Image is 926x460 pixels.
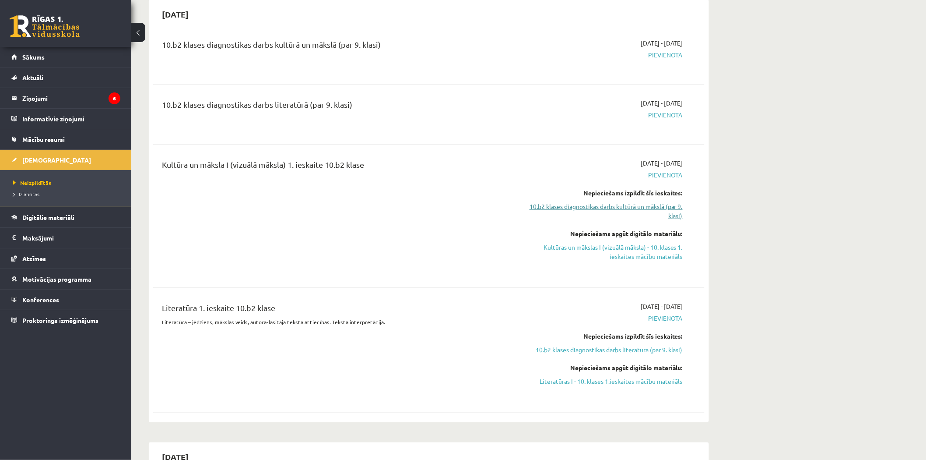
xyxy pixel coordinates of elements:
span: Konferences [22,296,59,304]
span: [DATE] - [DATE] [641,159,683,168]
span: Pievienota [518,50,683,60]
div: Nepieciešams apgūt digitālo materiālu: [518,363,683,372]
div: 10.b2 klases diagnostikas darbs kultūrā un mākslā (par 9. klasi) [162,39,505,55]
a: Proktoringa izmēģinājums [11,310,120,330]
a: Neizpildītās [13,179,123,187]
a: Sākums [11,47,120,67]
span: Proktoringa izmēģinājums [22,316,98,324]
span: Aktuāli [22,74,43,81]
span: Neizpildītās [13,179,51,186]
div: Nepieciešams izpildīt šīs ieskaites: [518,332,683,341]
legend: Maksājumi [22,228,120,248]
a: Informatīvie ziņojumi [11,109,120,129]
span: Pievienota [518,314,683,323]
legend: Informatīvie ziņojumi [22,109,120,129]
span: Sākums [22,53,45,61]
span: [DEMOGRAPHIC_DATA] [22,156,91,164]
i: 6 [109,92,120,104]
legend: Ziņojumi [22,88,120,108]
span: Digitālie materiāli [22,213,74,221]
a: 10.b2 klases diagnostikas darbs literatūrā (par 9. klasi) [518,345,683,354]
div: Nepieciešams apgūt digitālo materiālu: [518,229,683,238]
span: [DATE] - [DATE] [641,302,683,311]
span: Atzīmes [22,255,46,262]
a: Motivācijas programma [11,269,120,289]
a: Kultūras un mākslas I (vizuālā māksla) - 10. klases 1. ieskaites mācību materiāls [518,243,683,261]
a: Literatūras I - 10. klases 1.ieskaites mācību materiāls [518,377,683,386]
span: Mācību resursi [22,135,65,143]
span: Motivācijas programma [22,275,91,283]
a: Ziņojumi6 [11,88,120,108]
a: [DEMOGRAPHIC_DATA] [11,150,120,170]
a: Konferences [11,290,120,310]
a: Izlabotās [13,190,123,198]
div: Literatūra 1. ieskaite 10.b2 klase [162,302,505,318]
span: Pievienota [518,170,683,180]
a: Mācību resursi [11,129,120,149]
span: [DATE] - [DATE] [641,39,683,48]
span: [DATE] - [DATE] [641,99,683,108]
a: Rīgas 1. Tālmācības vidusskola [10,15,80,37]
span: Izlabotās [13,191,39,198]
div: 10.b2 klases diagnostikas darbs literatūrā (par 9. klasi) [162,99,505,115]
a: Digitālie materiāli [11,207,120,227]
a: Aktuāli [11,67,120,88]
a: Maksājumi [11,228,120,248]
a: 10.b2 klases diagnostikas darbs kultūrā un mākslā (par 9. klasi) [518,202,683,220]
div: Nepieciešams izpildīt šīs ieskaites: [518,188,683,198]
a: Atzīmes [11,248,120,269]
h2: [DATE] [153,4,197,25]
div: Kultūra un māksla I (vizuālā māksla) 1. ieskaite 10.b2 klase [162,159,505,175]
span: Pievienota [518,110,683,120]
p: Literatūra – jēdziens, mākslas veids, autora-lasītāja teksta attiecības. Teksta interpretācija. [162,318,505,326]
